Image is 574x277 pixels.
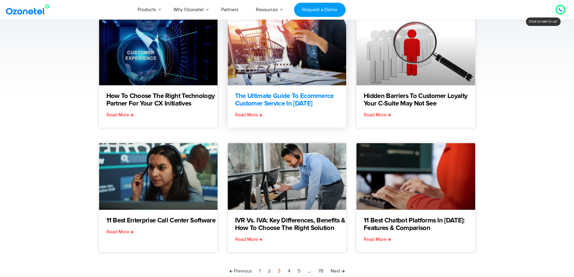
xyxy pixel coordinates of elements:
a: Next [331,267,345,275]
a: 5 [298,267,300,275]
a: 4 [288,267,290,275]
a: Read more about 11 Best Enterprise Call Center Software [106,228,133,235]
span: 3 [278,268,281,274]
a: The Ultimate Guide to Ecommerce Customer Service in [DATE] [235,93,346,108]
a: Read more about IVR vs. IVA: Key Differences, Benefits & How to Choose the Right Solution [235,236,262,243]
a: Read more about The Ultimate Guide to Ecommerce Customer Service in 2025 [235,111,262,118]
a: Read more about Hidden Barriers to Customer Loyalty Your C-Suite May Not See [364,111,391,118]
a: 2 [268,267,271,275]
nav: Pagination [99,267,475,275]
a: 11 Best Enterprise Call Center Software [106,217,215,225]
a: Read more about How to Choose the Right Technology Partner for Your CX Initiatives [106,111,133,118]
a: Previous [230,267,252,275]
a: 1 [259,267,261,275]
a: IVR vs. IVA: Key Differences, Benefits & How to Choose the Right Solution [235,217,346,232]
a: Read more about 11 Best Chatbot Platforms in 2025: Features & Comparison [364,236,391,243]
a: Request a Demo [294,3,346,17]
span: … [308,268,311,274]
a: How to Choose the Right Technology Partner for Your CX Initiatives [106,93,218,108]
a: 11 Best Chatbot Platforms in [DATE]: Features & Comparison [364,217,475,232]
a: Hidden Barriers to Customer Loyalty Your C-Suite May Not See [364,93,475,108]
a: 78 [318,267,323,275]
